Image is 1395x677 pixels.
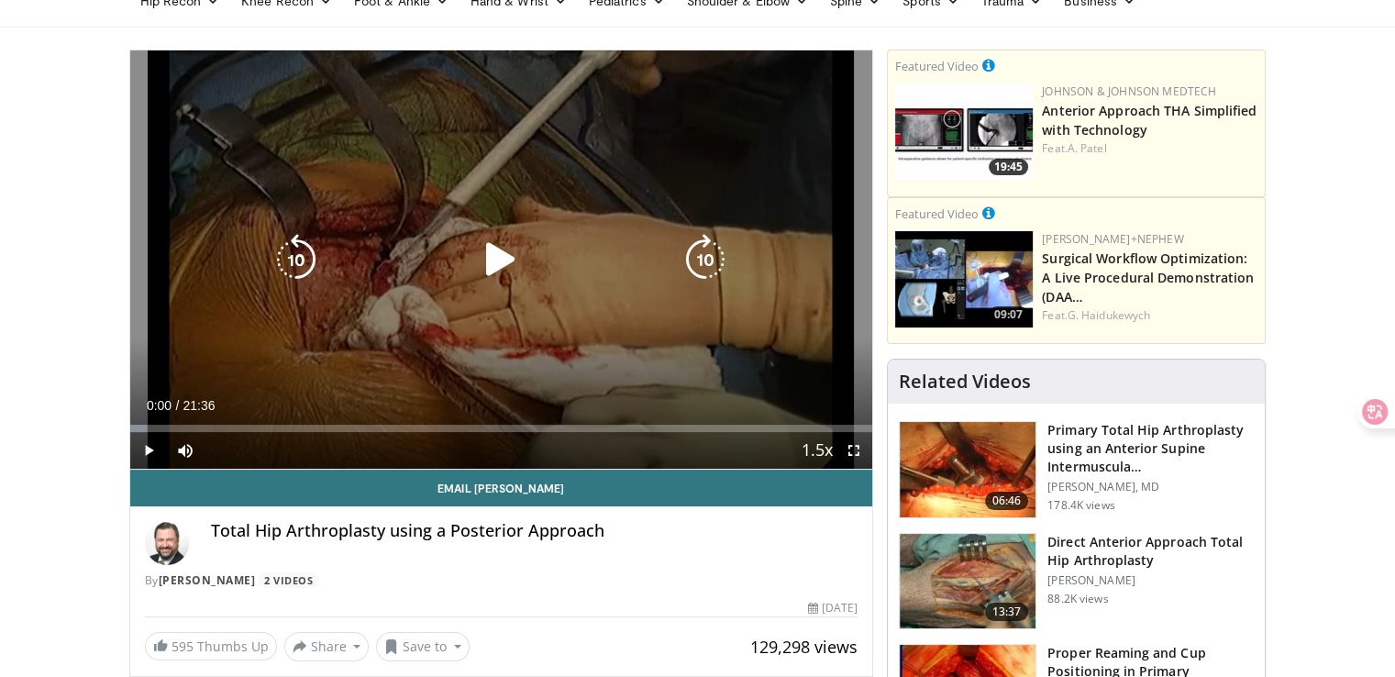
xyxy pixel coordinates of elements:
[799,432,836,469] button: Playback Rate
[985,492,1029,510] span: 06:46
[1042,231,1183,247] a: [PERSON_NAME]+Nephew
[836,432,872,469] button: Fullscreen
[1042,250,1254,305] a: Surgical Workflow Optimization: A Live Procedural Demonstration (DAA…
[130,425,873,432] div: Progress Bar
[750,636,858,658] span: 129,298 views
[895,231,1033,327] img: bcfc90b5-8c69-4b20-afee-af4c0acaf118.150x105_q85_crop-smart_upscale.jpg
[1042,307,1257,324] div: Feat.
[1042,102,1257,139] a: Anterior Approach THA Simplified with Technology
[211,521,858,541] h4: Total Hip Arthroplasty using a Posterior Approach
[159,572,256,588] a: [PERSON_NAME]
[1042,140,1257,157] div: Feat.
[376,632,470,661] button: Save to
[172,638,194,655] span: 595
[147,398,172,413] span: 0:00
[899,371,1031,393] h4: Related Videos
[1047,573,1254,588] p: [PERSON_NAME]
[130,432,167,469] button: Play
[1047,480,1254,494] p: [PERSON_NAME], MD
[1047,592,1108,606] p: 88.2K views
[130,470,873,506] a: Email [PERSON_NAME]
[176,398,180,413] span: /
[1042,83,1216,99] a: Johnson & Johnson MedTech
[1047,421,1254,476] h3: Primary Total Hip Arthroplasty using an Anterior Supine Intermuscula…
[284,632,370,661] button: Share
[167,432,204,469] button: Mute
[900,534,1035,629] img: 294118_0000_1.png.150x105_q85_crop-smart_upscale.jpg
[808,600,858,616] div: [DATE]
[259,572,319,588] a: 2 Videos
[1047,533,1254,570] h3: Direct Anterior Approach Total Hip Arthroplasty
[145,572,858,589] div: By
[895,58,979,74] small: Featured Video
[895,83,1033,180] img: 06bb1c17-1231-4454-8f12-6191b0b3b81a.150x105_q85_crop-smart_upscale.jpg
[145,632,277,660] a: 595 Thumbs Up
[899,421,1254,518] a: 06:46 Primary Total Hip Arthroplasty using an Anterior Supine Intermuscula… [PERSON_NAME], MD 178...
[183,398,215,413] span: 21:36
[985,603,1029,621] span: 13:37
[1047,498,1114,513] p: 178.4K views
[900,422,1035,517] img: 263423_3.png.150x105_q85_crop-smart_upscale.jpg
[1068,307,1150,323] a: G. Haidukewych
[895,231,1033,327] a: 09:07
[895,205,979,222] small: Featured Video
[895,83,1033,180] a: 19:45
[1068,140,1107,156] a: A. Patel
[989,306,1028,323] span: 09:07
[899,533,1254,630] a: 13:37 Direct Anterior Approach Total Hip Arthroplasty [PERSON_NAME] 88.2K views
[130,50,873,470] video-js: Video Player
[989,159,1028,175] span: 19:45
[145,521,189,565] img: Avatar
